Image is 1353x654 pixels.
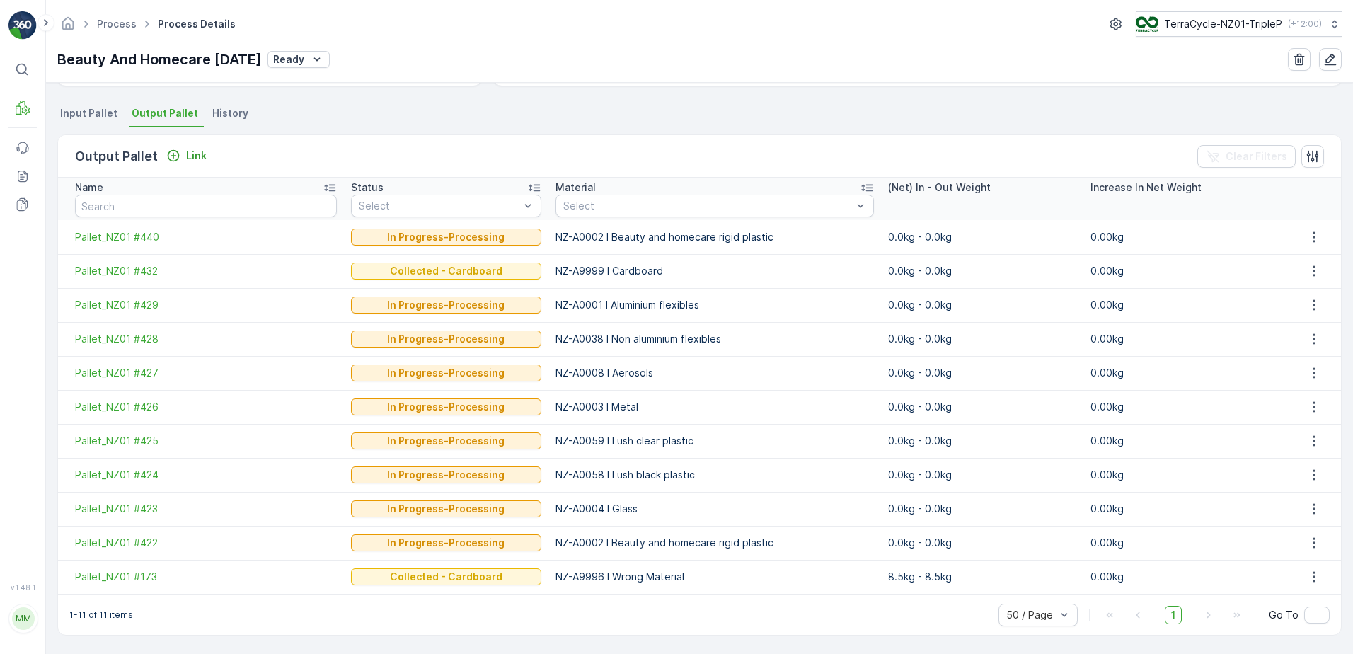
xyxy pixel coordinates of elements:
td: NZ-A0003 I Metal [548,390,881,424]
a: Pallet_NZ01 #426 [75,400,337,414]
a: Process [97,18,137,30]
button: In Progress-Processing [351,229,541,246]
a: Pallet_NZ01 #440 [75,230,337,244]
button: TerraCycle-NZ01-TripleP(+12:00) [1136,11,1342,37]
a: Pallet_NZ01 #424 [75,468,337,482]
button: In Progress-Processing [351,534,541,551]
span: Input Pallet [60,106,117,120]
button: Collected - Cardboard [351,568,541,585]
p: In Progress-Processing [387,502,505,516]
a: Pallet_NZ01 #432 [75,264,337,278]
td: NZ-A9996 I Wrong Material [548,560,881,594]
a: Pallet_NZ01 #423 [75,502,337,516]
a: Pallet_NZ01 #428 [75,332,337,346]
p: Status [351,180,384,195]
p: In Progress-Processing [387,400,505,414]
a: Pallet_NZ01 #173 [75,570,337,584]
a: Pallet_NZ01 #422 [75,536,337,550]
span: History [212,106,248,120]
td: 0.00kg [1083,458,1286,492]
button: In Progress-Processing [351,432,541,449]
button: In Progress-Processing [351,297,541,314]
td: 0.00kg [1083,390,1286,424]
button: MM [8,595,37,643]
td: 0.00kg [1083,220,1286,254]
span: v 1.48.1 [8,583,37,592]
td: NZ-A0004 I Glass [548,492,881,526]
p: TerraCycle-NZ01-TripleP [1164,17,1282,31]
a: Pallet_NZ01 #425 [75,434,337,448]
td: 0.0kg - 0.0kg [881,526,1083,560]
p: Increase In Net Weight [1090,180,1202,195]
a: Homepage [60,21,76,33]
span: 1 [1165,606,1182,624]
button: In Progress-Processing [351,331,541,348]
td: 0.0kg - 0.0kg [881,424,1083,458]
td: 0.0kg - 0.0kg [881,322,1083,356]
p: Link [186,149,207,163]
td: NZ-A0038 I Non aluminium flexibles [548,322,881,356]
p: In Progress-Processing [387,536,505,550]
td: NZ-A0001 I Aluminium flexibles [548,288,881,322]
span: Go To [1269,608,1299,622]
p: Material [555,180,596,195]
p: (Net) In - Out Weight [888,180,991,195]
a: Pallet_NZ01 #429 [75,298,337,312]
button: Ready [267,51,330,68]
td: 0.00kg [1083,560,1286,594]
p: In Progress-Processing [387,468,505,482]
p: Select [563,199,852,213]
td: 0.00kg [1083,322,1286,356]
div: MM [12,607,35,630]
button: In Progress-Processing [351,398,541,415]
p: Clear Filters [1226,149,1287,163]
td: NZ-A0002 I Beauty and homecare rigid plastic [548,526,881,560]
input: Search [75,195,337,217]
td: 0.00kg [1083,254,1286,288]
p: In Progress-Processing [387,366,505,380]
p: In Progress-Processing [387,298,505,312]
span: Output Pallet [132,106,198,120]
td: NZ-A0008 I Aerosols [548,356,881,390]
td: 0.0kg - 0.0kg [881,492,1083,526]
td: 0.0kg - 0.0kg [881,390,1083,424]
td: 0.0kg - 0.0kg [881,458,1083,492]
td: 0.00kg [1083,356,1286,390]
td: NZ-A0058 I Lush black plastic [548,458,881,492]
p: 1-11 of 11 items [69,609,133,621]
p: Ready [273,52,304,67]
td: 0.00kg [1083,526,1286,560]
td: 0.0kg - 0.0kg [881,356,1083,390]
td: 0.0kg - 0.0kg [881,254,1083,288]
p: Select [359,199,519,213]
button: Collected - Cardboard [351,263,541,280]
button: Link [161,147,212,164]
p: In Progress-Processing [387,332,505,346]
p: ( +12:00 ) [1288,18,1322,30]
p: Name [75,180,103,195]
img: logo [8,11,37,40]
a: Pallet_NZ01 #427 [75,366,337,380]
p: Output Pallet [75,147,158,166]
td: 8.5kg - 8.5kg [881,560,1083,594]
p: Collected - Cardboard [390,570,502,584]
p: In Progress-Processing [387,230,505,244]
p: Beauty And Homecare [DATE] [57,49,262,70]
td: 0.0kg - 0.0kg [881,288,1083,322]
td: NZ-A0002 I Beauty and homecare rigid plastic [548,220,881,254]
td: 0.00kg [1083,492,1286,526]
td: 0.00kg [1083,288,1286,322]
img: TC_7kpGtVS.png [1136,16,1158,32]
button: Clear Filters [1197,145,1296,168]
